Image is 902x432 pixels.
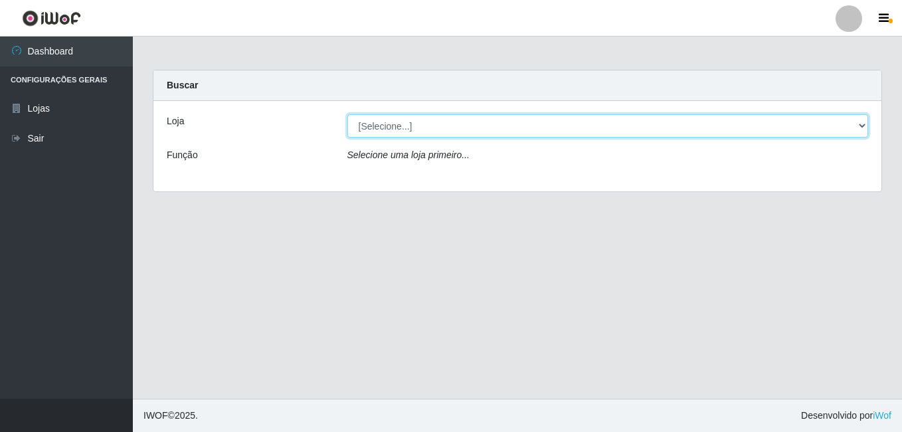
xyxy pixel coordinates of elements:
[167,114,184,128] label: Loja
[167,80,198,90] strong: Buscar
[143,410,168,421] span: IWOF
[167,148,198,162] label: Função
[143,409,198,423] span: © 2025 .
[873,410,891,421] a: iWof
[22,10,81,27] img: CoreUI Logo
[801,409,891,423] span: Desenvolvido por
[347,150,470,160] i: Selecione uma loja primeiro...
